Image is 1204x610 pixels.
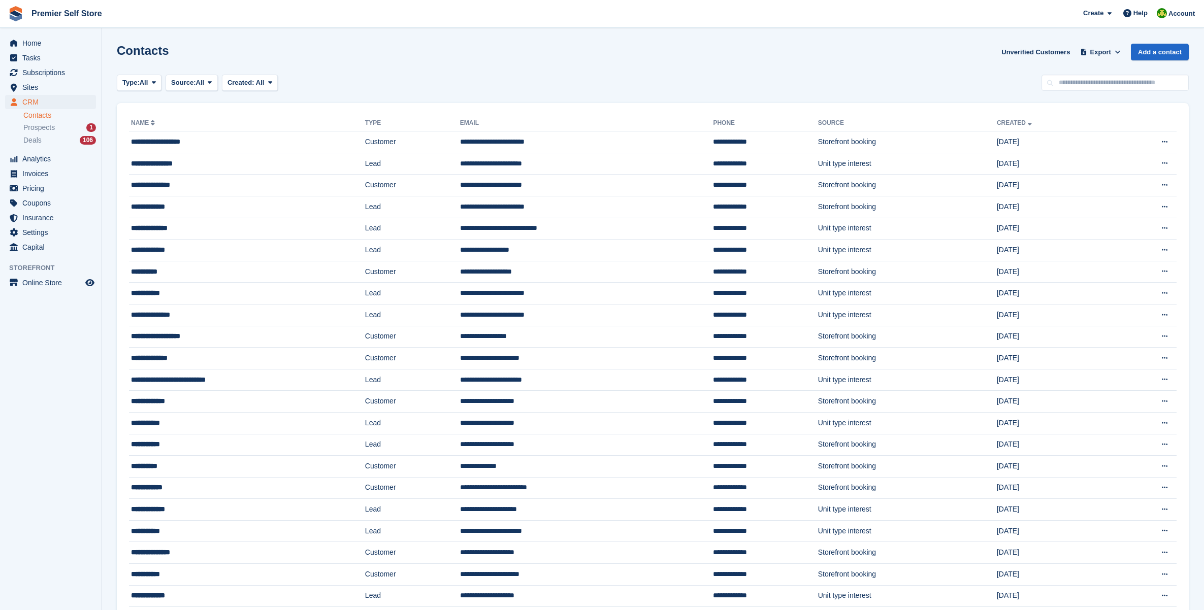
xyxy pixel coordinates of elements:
[22,166,83,181] span: Invoices
[365,477,460,499] td: Customer
[22,95,83,109] span: CRM
[122,78,140,88] span: Type:
[1133,8,1148,18] span: Help
[22,276,83,290] span: Online Store
[1157,8,1167,18] img: Millie Walcroft
[365,175,460,196] td: Customer
[818,131,997,153] td: Storefront booking
[365,261,460,283] td: Customer
[818,218,997,240] td: Unit type interest
[365,434,460,456] td: Lead
[365,153,460,175] td: Lead
[818,520,997,542] td: Unit type interest
[5,65,96,80] a: menu
[997,218,1111,240] td: [DATE]
[222,75,278,91] button: Created: All
[365,115,460,131] th: Type
[997,153,1111,175] td: [DATE]
[23,123,55,132] span: Prospects
[5,152,96,166] a: menu
[997,434,1111,456] td: [DATE]
[9,263,101,273] span: Storefront
[997,348,1111,369] td: [DATE]
[818,304,997,326] td: Unit type interest
[1131,44,1189,60] a: Add a contact
[818,261,997,283] td: Storefront booking
[5,211,96,225] a: menu
[997,542,1111,564] td: [DATE]
[818,542,997,564] td: Storefront booking
[365,585,460,607] td: Lead
[997,369,1111,391] td: [DATE]
[171,78,196,88] span: Source:
[997,119,1034,126] a: Created
[818,412,997,434] td: Unit type interest
[1078,44,1123,60] button: Export
[22,51,83,65] span: Tasks
[1168,9,1195,19] span: Account
[997,175,1111,196] td: [DATE]
[22,36,83,50] span: Home
[5,166,96,181] a: menu
[5,276,96,290] a: menu
[365,499,460,521] td: Lead
[997,261,1111,283] td: [DATE]
[997,131,1111,153] td: [DATE]
[5,36,96,50] a: menu
[22,65,83,80] span: Subscriptions
[997,499,1111,521] td: [DATE]
[818,115,997,131] th: Source
[22,211,83,225] span: Insurance
[23,122,96,133] a: Prospects 1
[365,456,460,478] td: Customer
[5,181,96,195] a: menu
[818,369,997,391] td: Unit type interest
[27,5,106,22] a: Premier Self Store
[22,240,83,254] span: Capital
[818,456,997,478] td: Storefront booking
[997,564,1111,586] td: [DATE]
[818,153,997,175] td: Unit type interest
[22,181,83,195] span: Pricing
[818,196,997,218] td: Storefront booking
[365,391,460,413] td: Customer
[140,78,148,88] span: All
[5,225,96,240] a: menu
[997,520,1111,542] td: [DATE]
[997,456,1111,478] td: [DATE]
[22,152,83,166] span: Analytics
[5,51,96,65] a: menu
[365,542,460,564] td: Customer
[5,196,96,210] a: menu
[8,6,23,21] img: stora-icon-8386f47178a22dfd0bd8f6a31ec36ba5ce8667c1dd55bd0f319d3a0aa187defe.svg
[460,115,713,131] th: Email
[997,44,1074,60] a: Unverified Customers
[365,218,460,240] td: Lead
[1083,8,1103,18] span: Create
[365,131,460,153] td: Customer
[818,175,997,196] td: Storefront booking
[365,240,460,261] td: Lead
[365,412,460,434] td: Lead
[5,95,96,109] a: menu
[365,196,460,218] td: Lead
[365,326,460,348] td: Customer
[997,283,1111,304] td: [DATE]
[117,44,169,57] h1: Contacts
[997,391,1111,413] td: [DATE]
[818,564,997,586] td: Storefront booking
[23,135,96,146] a: Deals 106
[365,283,460,304] td: Lead
[196,78,205,88] span: All
[23,135,42,145] span: Deals
[365,564,460,586] td: Customer
[5,80,96,94] a: menu
[86,123,96,132] div: 1
[80,136,96,145] div: 106
[166,75,218,91] button: Source: All
[997,585,1111,607] td: [DATE]
[365,304,460,326] td: Lead
[1090,47,1111,57] span: Export
[818,240,997,261] td: Unit type interest
[818,283,997,304] td: Unit type interest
